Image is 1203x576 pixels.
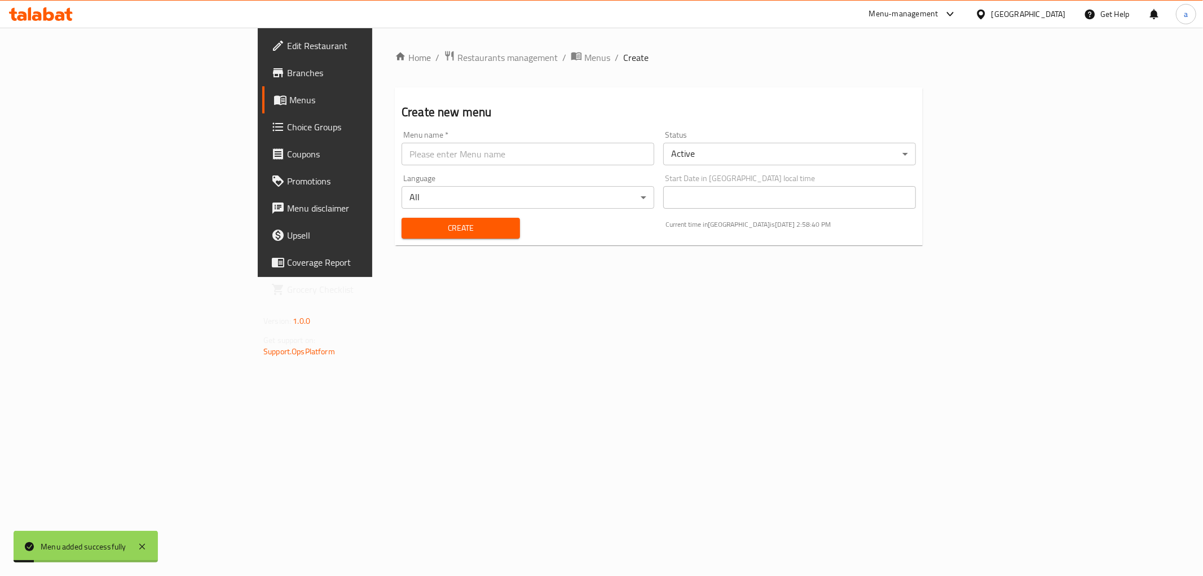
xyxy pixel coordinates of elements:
[571,50,610,65] a: Menus
[262,195,459,222] a: Menu disclaimer
[41,540,126,553] div: Menu added successfully
[562,51,566,64] li: /
[992,8,1066,20] div: [GEOGRAPHIC_DATA]
[402,143,654,165] input: Please enter Menu name
[444,50,558,65] a: Restaurants management
[287,283,450,296] span: Grocery Checklist
[263,333,315,348] span: Get support on:
[262,59,459,86] a: Branches
[263,314,291,328] span: Version:
[411,221,511,235] span: Create
[623,51,649,64] span: Create
[262,113,459,140] a: Choice Groups
[457,51,558,64] span: Restaurants management
[287,201,450,215] span: Menu disclaimer
[263,344,335,359] a: Support.OpsPlatform
[287,120,450,134] span: Choice Groups
[287,256,450,269] span: Coverage Report
[289,93,450,107] span: Menus
[615,51,619,64] li: /
[262,86,459,113] a: Menus
[293,314,310,328] span: 1.0.0
[1184,8,1188,20] span: a
[262,249,459,276] a: Coverage Report
[262,276,459,303] a: Grocery Checklist
[869,7,938,21] div: Menu-management
[584,51,610,64] span: Menus
[402,104,916,121] h2: Create new menu
[395,50,923,65] nav: breadcrumb
[262,168,459,195] a: Promotions
[262,140,459,168] a: Coupons
[287,66,450,80] span: Branches
[262,32,459,59] a: Edit Restaurant
[262,222,459,249] a: Upsell
[663,143,916,165] div: Active
[402,218,520,239] button: Create
[402,186,654,209] div: All
[287,228,450,242] span: Upsell
[666,219,916,230] p: Current time in [GEOGRAPHIC_DATA] is [DATE] 2:58:40 PM
[287,39,450,52] span: Edit Restaurant
[287,147,450,161] span: Coupons
[287,174,450,188] span: Promotions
